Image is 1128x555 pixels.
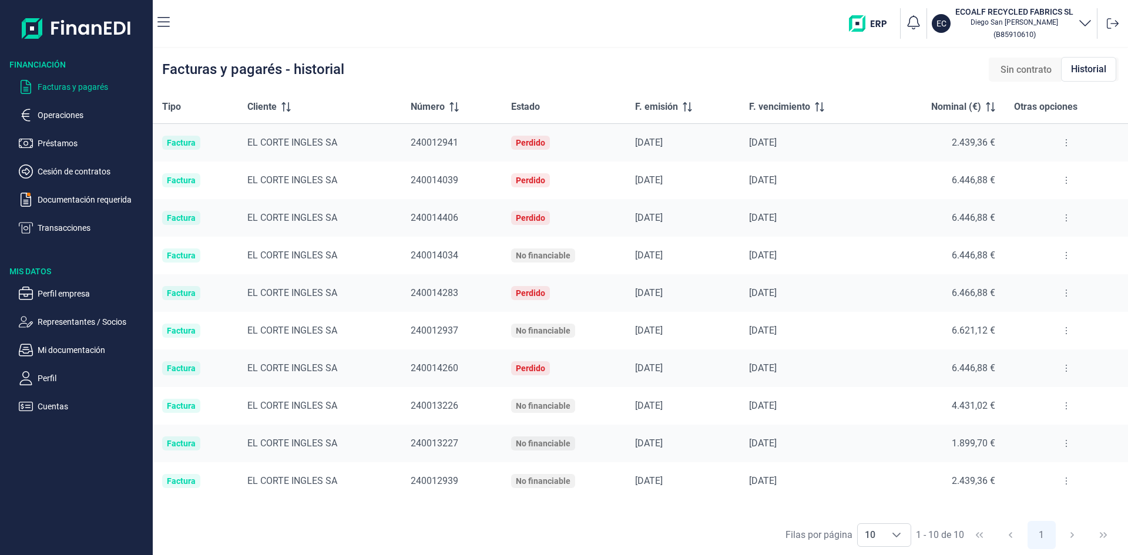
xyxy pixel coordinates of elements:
div: Perdido [516,176,545,185]
span: 6.621,12 € [952,325,995,336]
span: Otras opciones [1014,100,1077,114]
p: Perfil empresa [38,287,148,301]
div: Factura [167,213,196,223]
span: Estado [511,100,540,114]
small: Copiar cif [993,30,1036,39]
div: [DATE] [749,362,871,374]
button: Facturas y pagarés [19,80,148,94]
div: Facturas y pagarés - historial [162,62,344,76]
button: Cesión de contratos [19,164,148,179]
div: No financiable [516,439,570,448]
div: Perdido [516,213,545,223]
div: [DATE] [635,475,730,487]
span: 6.446,88 € [952,174,995,186]
span: 240014034 [411,250,458,261]
span: 1 - 10 de 10 [916,530,964,540]
div: [DATE] [749,400,871,412]
span: 6.446,88 € [952,250,995,261]
div: Factura [167,401,196,411]
div: Factura [167,326,196,335]
button: Last Page [1089,521,1117,549]
button: Transacciones [19,221,148,235]
button: Representantes / Socios [19,315,148,329]
div: Perdido [516,364,545,373]
div: [DATE] [635,438,730,449]
button: ECECOALF RECYCLED FABRICS SLDiego San [PERSON_NAME](B85910610) [932,6,1092,41]
div: [DATE] [635,174,730,186]
div: [DATE] [749,212,871,224]
div: [DATE] [749,137,871,149]
div: Factura [167,476,196,486]
span: 240014260 [411,362,458,374]
div: No financiable [516,401,570,411]
div: [DATE] [635,250,730,261]
div: Historial [1061,57,1116,82]
div: [DATE] [635,325,730,337]
div: Factura [167,439,196,448]
div: [DATE] [749,250,871,261]
span: F. vencimiento [749,100,810,114]
div: [DATE] [749,174,871,186]
span: EL CORTE INGLES SA [247,475,337,486]
p: Perfil [38,371,148,385]
span: 240014039 [411,174,458,186]
span: EL CORTE INGLES SA [247,362,337,374]
span: 4.431,02 € [952,400,995,411]
span: 240014283 [411,287,458,298]
p: Cuentas [38,399,148,413]
button: Préstamos [19,136,148,150]
div: [DATE] [749,438,871,449]
div: Choose [882,524,911,546]
img: Logo de aplicación [22,9,132,47]
div: [DATE] [635,137,730,149]
button: Page 1 [1028,521,1056,549]
div: Perdido [516,288,545,298]
p: Operaciones [38,108,148,122]
span: 240013226 [411,400,458,411]
span: 240012937 [411,325,458,336]
span: 240012941 [411,137,458,148]
div: [DATE] [635,287,730,299]
span: Sin contrato [1001,63,1052,77]
h3: ECOALF RECYCLED FABRICS SL [955,6,1073,18]
span: 2.439,36 € [952,475,995,486]
span: 6.466,88 € [952,287,995,298]
span: Cliente [247,100,277,114]
span: EL CORTE INGLES SA [247,137,337,148]
div: No financiable [516,251,570,260]
button: First Page [965,521,993,549]
div: Perdido [516,138,545,147]
span: EL CORTE INGLES SA [247,325,337,336]
div: [DATE] [635,362,730,374]
button: Next Page [1058,521,1086,549]
span: 2.439,36 € [952,137,995,148]
span: 240012939 [411,475,458,486]
span: Historial [1071,62,1106,76]
div: No financiable [516,476,570,486]
span: F. emisión [635,100,678,114]
div: [DATE] [749,475,871,487]
div: Factura [167,251,196,260]
p: EC [936,18,946,29]
span: 6.446,88 € [952,212,995,223]
div: Factura [167,288,196,298]
div: Factura [167,176,196,185]
button: Operaciones [19,108,148,122]
span: EL CORTE INGLES SA [247,250,337,261]
button: Previous Page [996,521,1025,549]
span: EL CORTE INGLES SA [247,438,337,449]
span: 240013227 [411,438,458,449]
p: Préstamos [38,136,148,150]
p: Diego San [PERSON_NAME] [955,18,1073,27]
p: Cesión de contratos [38,164,148,179]
button: Documentación requerida [19,193,148,207]
div: [DATE] [749,325,871,337]
div: No financiable [516,326,570,335]
button: Perfil empresa [19,287,148,301]
span: Tipo [162,100,181,114]
button: Perfil [19,371,148,385]
div: Sin contrato [991,58,1061,82]
p: Transacciones [38,221,148,235]
p: Facturas y pagarés [38,80,148,94]
img: erp [849,15,895,32]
